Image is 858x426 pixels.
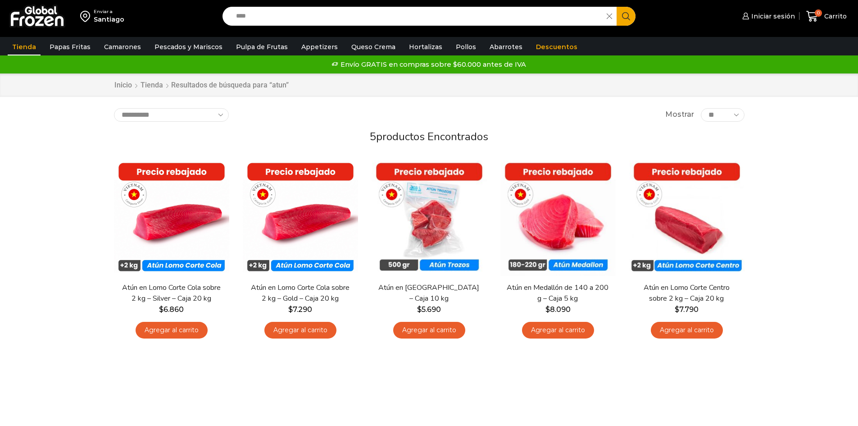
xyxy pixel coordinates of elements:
[347,38,400,55] a: Queso Crema
[617,7,636,26] button: Search button
[485,38,527,55] a: Abarrotes
[393,322,465,339] a: Agregar al carrito: “Atún en Trozos - Caja 10 kg”
[370,129,376,144] span: 5
[232,38,292,55] a: Pulpa de Frutas
[114,80,132,91] a: Inicio
[100,38,145,55] a: Camarones
[297,38,342,55] a: Appetizers
[675,305,679,314] span: $
[94,15,124,24] div: Santiago
[376,129,488,144] span: productos encontrados
[159,305,163,314] span: $
[635,283,738,303] a: Atún en Lomo Corte Centro sobre 2 kg – Caja 20 kg
[545,305,571,314] bdi: 8.090
[815,9,822,17] span: 0
[822,12,847,21] span: Carrito
[94,9,124,15] div: Enviar a
[150,38,227,55] a: Pescados y Mariscos
[288,305,312,314] bdi: 7.290
[288,305,293,314] span: $
[248,283,352,303] a: Atún en Lomo Corte Cola sobre 2 kg – Gold – Caja 20 kg
[114,108,229,122] select: Pedido de la tienda
[545,305,550,314] span: $
[804,6,849,27] a: 0 Carrito
[171,81,289,89] h1: Resultados de búsqueda para “atun”
[675,305,699,314] bdi: 7.790
[80,9,94,24] img: address-field-icon.svg
[404,38,447,55] a: Hortalizas
[665,110,694,120] span: Mostrar
[531,38,582,55] a: Descuentos
[8,38,41,55] a: Tienda
[417,305,422,314] span: $
[522,322,594,339] a: Agregar al carrito: “Atún en Medallón de 140 a 200 g - Caja 5 kg”
[651,322,723,339] a: Agregar al carrito: “Atún en Lomo Corte Centro sobre 2 kg - Caja 20 kg”
[451,38,481,55] a: Pollos
[114,80,289,91] nav: Breadcrumb
[264,322,336,339] a: Agregar al carrito: “Atún en Lomo Corte Cola sobre 2 kg - Gold – Caja 20 kg”
[377,283,481,303] a: Atún en [GEOGRAPHIC_DATA] – Caja 10 kg
[159,305,184,314] bdi: 6.860
[119,283,223,303] a: Atún en Lomo Corte Cola sobre 2 kg – Silver – Caja 20 kg
[749,12,795,21] span: Iniciar sesión
[136,322,208,339] a: Agregar al carrito: “Atún en Lomo Corte Cola sobre 2 kg - Silver - Caja 20 kg”
[506,283,609,303] a: Atún en Medallón de 140 a 200 g – Caja 5 kg
[45,38,95,55] a: Papas Fritas
[740,7,795,25] a: Iniciar sesión
[417,305,441,314] bdi: 5.690
[140,80,163,91] a: Tienda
